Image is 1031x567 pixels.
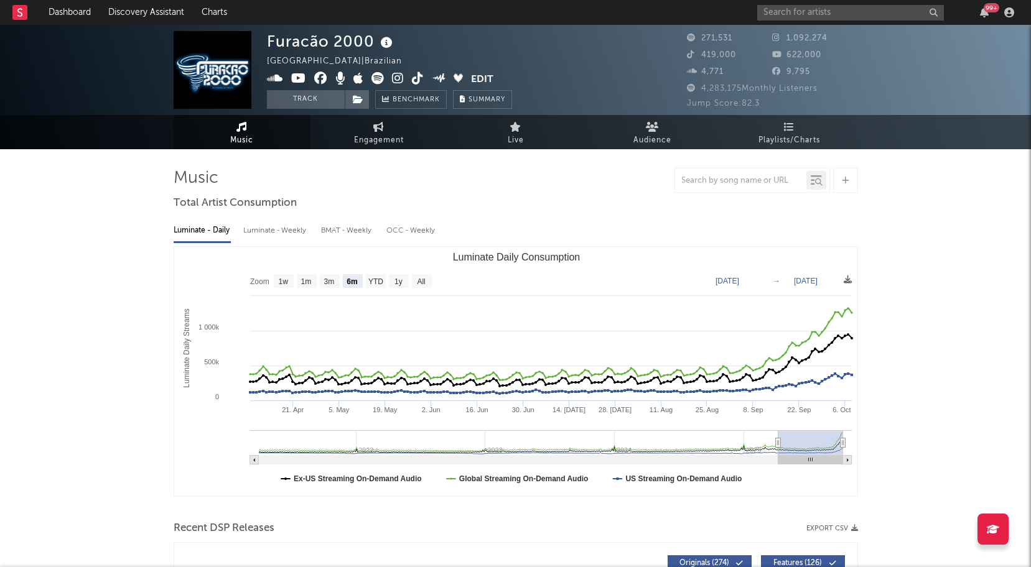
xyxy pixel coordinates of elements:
[676,560,733,567] span: Originals ( 274 )
[278,277,288,286] text: 1w
[453,90,512,109] button: Summary
[321,220,374,241] div: BMAT - Weekly
[250,277,269,286] text: Zoom
[772,51,821,59] span: 622,000
[394,277,403,286] text: 1y
[649,406,672,413] text: 11. Aug
[368,277,383,286] text: YTD
[386,220,436,241] div: OCC - Weekly
[833,406,851,413] text: 6. Oct
[204,358,219,366] text: 500k
[243,220,309,241] div: Luminate - Weekly
[806,525,858,532] button: Export CSV
[375,90,447,109] a: Benchmark
[687,51,736,59] span: 419,000
[174,220,231,241] div: Luminate - Daily
[469,96,505,103] span: Summary
[417,277,425,286] text: All
[301,277,311,286] text: 1m
[758,133,820,148] span: Playlists/Charts
[324,277,334,286] text: 3m
[980,7,989,17] button: 99+
[182,308,191,387] text: Luminate Daily Streams
[687,68,724,76] span: 4,771
[508,133,524,148] span: Live
[695,406,718,413] text: 25. Aug
[267,31,396,52] div: Furacão 2000
[452,252,580,262] text: Luminate Daily Consumption
[687,85,818,93] span: 4,283,175 Monthly Listeners
[511,406,534,413] text: 30. Jun
[230,133,253,148] span: Music
[757,5,944,21] input: Search for artists
[984,3,999,12] div: 99 +
[716,277,739,285] text: [DATE]
[174,247,858,496] svg: Luminate Daily Consumption
[599,406,632,413] text: 28. [DATE]
[553,406,585,413] text: 14. [DATE]
[772,68,810,76] span: 9,795
[174,115,310,149] a: Music
[625,474,742,483] text: US Streaming On-Demand Audio
[787,406,811,413] text: 22. Sep
[675,176,806,186] input: Search by song name or URL
[421,406,440,413] text: 2. Jun
[329,406,350,413] text: 5. May
[215,393,218,400] text: 0
[393,93,440,108] span: Benchmark
[447,115,584,149] a: Live
[794,277,818,285] text: [DATE]
[772,34,828,42] span: 1,092,274
[769,560,826,567] span: Features ( 126 )
[584,115,721,149] a: Audience
[743,406,763,413] text: 8. Sep
[373,406,398,413] text: 19. May
[773,277,780,285] text: →
[282,406,304,413] text: 21. Apr
[174,521,274,536] span: Recent DSP Releases
[267,54,416,69] div: [GEOGRAPHIC_DATA] | Brazilian
[354,133,404,148] span: Engagement
[310,115,447,149] a: Engagement
[471,72,493,88] button: Edit
[633,133,671,148] span: Audience
[465,406,488,413] text: 16. Jun
[721,115,858,149] a: Playlists/Charts
[294,474,422,483] text: Ex-US Streaming On-Demand Audio
[267,90,345,109] button: Track
[198,323,219,331] text: 1 000k
[174,196,297,211] span: Total Artist Consumption
[687,99,760,108] span: Jump Score: 82.3
[347,277,357,286] text: 6m
[687,34,732,42] span: 271,531
[459,474,588,483] text: Global Streaming On-Demand Audio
